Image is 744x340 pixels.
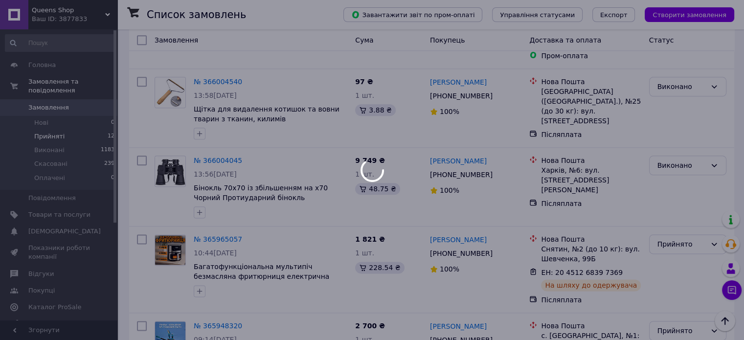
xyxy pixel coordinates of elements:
[32,15,117,23] div: Ваш ID: 3877833
[194,157,242,164] a: № 366004045
[440,108,459,115] span: 100%
[28,319,62,328] span: Аналітика
[28,244,90,261] span: Показники роботи компанії
[108,132,114,141] span: 12
[28,286,55,295] span: Покупці
[657,81,706,92] div: Виконано
[657,325,706,336] div: Прийнято
[430,92,493,100] span: [PHONE_NUMBER]
[440,186,459,194] span: 100%
[351,10,474,19] span: Завантажити звіт по пром-оплаті
[104,159,114,168] span: 239
[649,36,674,44] span: Статус
[28,210,90,219] span: Товари та послуги
[430,235,487,245] a: [PERSON_NAME]
[541,51,641,61] div: Пром-оплата
[541,279,641,291] div: На шляху до одержувача
[430,249,493,257] span: [PHONE_NUMBER]
[715,311,735,331] button: Наверх
[500,11,575,19] span: Управління статусами
[194,263,346,300] a: Багатофункціональна мультипіч безмасляна фритюрниця електрична аерогриль повітряна аерофритюрниця...
[541,130,641,139] div: Післяплата
[430,171,493,179] span: [PHONE_NUMBER]
[355,104,395,116] div: 3.88 ₴
[147,9,246,21] h1: Список замовлень
[194,322,242,330] a: № 365948320
[28,61,56,69] span: Головна
[355,262,404,273] div: 228.54 ₴
[194,105,339,123] a: Щітка для видалення котишок та вовни тварин з тканин, килимів
[343,7,482,22] button: Завантажити звіт по пром-оплаті
[430,36,465,44] span: Покупець
[645,7,734,22] button: Створити замовлення
[355,183,400,195] div: 48.75 ₴
[28,194,76,203] span: Повідомлення
[28,77,117,95] span: Замовлення та повідомлення
[34,146,65,155] span: Виконані
[657,239,706,249] div: Прийнято
[355,91,374,99] span: 1 шт.
[657,160,706,171] div: Виконано
[541,234,641,244] div: Нова Пошта
[155,235,185,265] img: Фото товару
[430,321,487,331] a: [PERSON_NAME]
[355,235,385,243] span: 1 821 ₴
[194,170,237,178] span: 13:56[DATE]
[111,174,114,182] span: 0
[541,244,641,264] div: Снятин, №2 (до 10 кг): вул. Шевченка, 99Б
[194,78,242,86] a: № 366004540
[5,34,115,52] input: Пошук
[355,322,385,330] span: 2 700 ₴
[101,146,114,155] span: 1183
[355,157,385,164] span: 9 749 ₴
[155,78,185,107] img: Фото товару
[355,249,374,257] span: 1 шт.
[440,265,459,273] span: 100%
[28,103,69,112] span: Замовлення
[529,36,601,44] span: Доставка та оплата
[635,10,734,18] a: Створити замовлення
[541,295,641,305] div: Післяплата
[34,159,68,168] span: Скасовані
[492,7,583,22] button: Управління статусами
[34,174,65,182] span: Оплачені
[28,303,81,312] span: Каталог ProSale
[653,11,726,19] span: Створити замовлення
[28,270,54,278] span: Відгуки
[541,156,641,165] div: Нова Пошта
[541,87,641,126] div: [GEOGRAPHIC_DATA] ([GEOGRAPHIC_DATA].), №25 (до 30 кг): вул. [STREET_ADDRESS]
[194,184,328,202] a: Бінокль 70х70 із збільшенням на х70 Чорний Протиударний бінокль
[194,249,237,257] span: 10:44[DATE]
[592,7,635,22] button: Експорт
[32,6,105,15] span: Queens Shop
[194,235,242,243] a: № 365965057
[541,321,641,331] div: Нова Пошта
[155,234,186,266] a: Фото товару
[722,280,742,300] button: Чат з покупцем
[541,199,641,208] div: Післяплата
[155,77,186,108] a: Фото товару
[541,77,641,87] div: Нова Пошта
[541,165,641,195] div: Харків, №6: вул. [STREET_ADDRESS][PERSON_NAME]
[34,118,48,127] span: Нові
[430,156,487,166] a: [PERSON_NAME]
[28,227,101,236] span: [DEMOGRAPHIC_DATA]
[155,157,185,186] img: Фото товару
[541,269,623,276] span: ЕН: 20 4512 6839 7369
[194,91,237,99] span: 13:58[DATE]
[155,156,186,187] a: Фото товару
[111,118,114,127] span: 0
[600,11,628,19] span: Експорт
[355,170,374,178] span: 1 шт.
[430,77,487,87] a: [PERSON_NAME]
[355,78,373,86] span: 97 ₴
[355,36,373,44] span: Cума
[155,36,198,44] span: Замовлення
[34,132,65,141] span: Прийняті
